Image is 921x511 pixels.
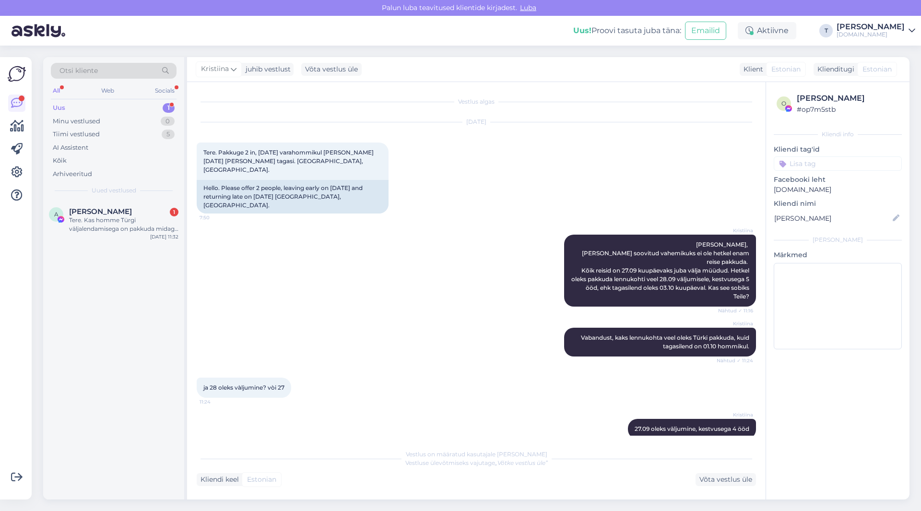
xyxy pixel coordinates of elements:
[774,185,902,195] p: [DOMAIN_NAME]
[53,156,67,166] div: Kõik
[406,451,547,458] span: Vestlus on määratud kasutajale [PERSON_NAME]
[53,117,100,126] div: Minu vestlused
[53,103,65,113] div: Uus
[197,475,239,485] div: Kliendi keel
[301,63,362,76] div: Võta vestlus üle
[163,103,175,113] div: 1
[69,207,132,216] span: Alissa Sternfeld
[774,250,902,260] p: Märkmed
[717,227,753,234] span: Kristiina
[573,25,681,36] div: Proovi tasuta juba täna:
[92,186,136,195] span: Uued vestlused
[774,130,902,139] div: Kliendi info
[774,175,902,185] p: Facebooki leht
[774,156,902,171] input: Lisa tag
[797,93,899,104] div: [PERSON_NAME]
[774,213,891,224] input: Lisa nimi
[717,357,753,364] span: Nähtud ✓ 11:24
[161,117,175,126] div: 0
[54,211,59,218] span: A
[162,130,175,139] div: 5
[774,236,902,244] div: [PERSON_NAME]
[781,100,786,107] span: o
[862,64,892,74] span: Estonian
[53,169,92,179] div: Arhiveeritud
[51,84,62,97] div: All
[837,23,905,31] div: [PERSON_NAME]
[242,64,291,74] div: juhib vestlust
[405,459,548,466] span: Vestluse ülevõtmiseks vajutage
[517,3,539,12] span: Luba
[8,65,26,83] img: Askly Logo
[819,24,833,37] div: T
[247,475,276,485] span: Estonian
[771,64,801,74] span: Estonian
[197,97,756,106] div: Vestlus algas
[200,398,236,405] span: 11:24
[774,199,902,209] p: Kliendi nimi
[99,84,116,97] div: Web
[53,143,88,153] div: AI Assistent
[200,214,236,221] span: 7:50
[197,118,756,126] div: [DATE]
[814,64,854,74] div: Klienditugi
[717,320,753,327] span: Kristiina
[53,130,100,139] div: Tiimi vestlused
[571,241,751,300] span: [PERSON_NAME], [PERSON_NAME] soovitud vahemikuks ei ole hetkel enam reise pakkuda. Kõik reisid on...
[170,208,178,216] div: 1
[495,459,548,466] i: „Võtke vestlus üle”
[717,307,753,314] span: Nähtud ✓ 11:16
[738,22,796,39] div: Aktiivne
[635,425,749,432] span: 27.09 oleks väljumine, kestvusega 4 ööd
[837,23,915,38] a: [PERSON_NAME][DOMAIN_NAME]
[59,66,98,76] span: Otsi kliente
[685,22,726,40] button: Emailid
[717,411,753,418] span: Kristiina
[797,104,899,115] div: # op7m5stb
[197,180,389,214] div: Hello. Please offer 2 people, leaving early on [DATE] and returning late on [DATE] [GEOGRAPHIC_DA...
[150,233,178,240] div: [DATE] 11:32
[581,334,751,350] span: Vabandust, kaks lennukohta veel oleks Türki pakkuda, kuid tagasilend on 01.10 hommikul.
[837,31,905,38] div: [DOMAIN_NAME]
[153,84,177,97] div: Socials
[203,384,284,391] span: ja 28 oleks vàljumine? vòi 27
[201,64,229,74] span: Kristiina
[774,144,902,154] p: Kliendi tag'id
[696,473,756,486] div: Võta vestlus üle
[203,149,375,173] span: Tere. Pakkuge 2 in, [DATE] varahommikul [PERSON_NAME] [DATE] [PERSON_NAME] tagasi. [GEOGRAPHIC_DA...
[740,64,763,74] div: Klient
[69,216,178,233] div: Tere. Kas homme Türgi väljalendamisega on pakkuda midagi. 3 inimest . Sibib kas 3 või 4 ööd
[573,26,591,35] b: Uus!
